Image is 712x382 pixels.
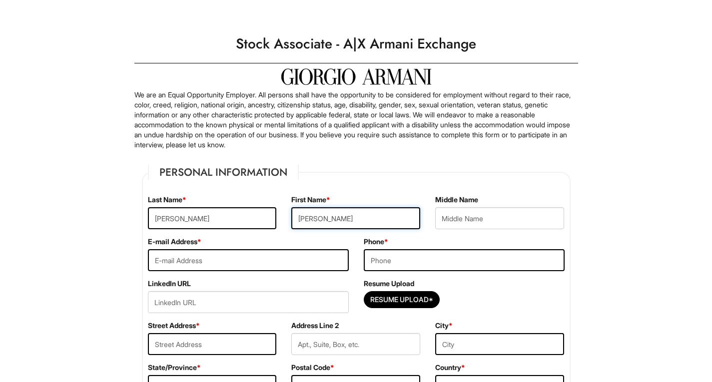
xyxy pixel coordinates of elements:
[291,195,330,205] label: First Name
[148,165,299,180] legend: Personal Information
[134,90,578,150] p: We are an Equal Opportunity Employer. All persons shall have the opportunity to be considered for...
[435,195,478,205] label: Middle Name
[148,207,277,229] input: Last Name
[148,291,349,313] input: LinkedIn URL
[364,291,440,308] button: Resume Upload*Resume Upload*
[364,237,388,247] label: Phone
[148,249,349,271] input: E-mail Address
[364,279,414,289] label: Resume Upload
[435,321,453,331] label: City
[291,363,334,373] label: Postal Code
[129,30,583,58] h1: Stock Associate - A|X Armani Exchange
[148,333,277,355] input: Street Address
[435,333,564,355] input: City
[148,363,201,373] label: State/Province
[435,207,564,229] input: Middle Name
[148,279,191,289] label: LinkedIn URL
[291,207,420,229] input: First Name
[148,321,200,331] label: Street Address
[148,195,186,205] label: Last Name
[435,363,465,373] label: Country
[291,321,339,331] label: Address Line 2
[281,68,431,85] img: Giorgio Armani
[291,333,420,355] input: Apt., Suite, Box, etc.
[364,249,565,271] input: Phone
[148,237,201,247] label: E-mail Address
